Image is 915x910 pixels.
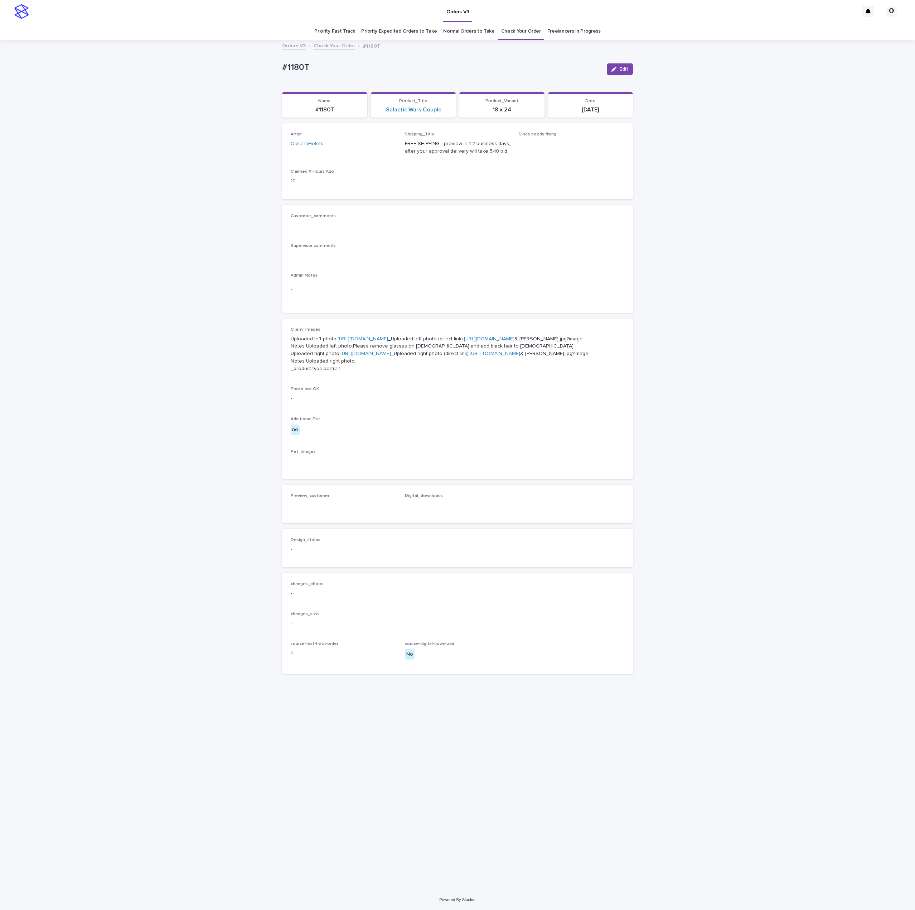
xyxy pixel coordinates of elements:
p: - [291,286,624,293]
span: Additional Pet [291,417,320,421]
span: Since needs fixing [519,132,556,136]
button: Edit [607,63,633,75]
span: Supervisor comments [291,244,336,248]
span: Digital_downloads [405,494,443,498]
p: 18 x 24 [464,106,540,113]
span: Customer_comments [291,214,336,218]
p: - [291,590,624,597]
a: Orders V3 [282,41,306,49]
span: Date [585,99,596,103]
div: No [405,649,415,660]
a: [URL][DOMAIN_NAME] [464,336,514,341]
p: #1180T [282,62,601,73]
span: Artist [291,132,302,136]
span: changes_size [291,612,319,616]
span: Shipping_Title [405,132,435,136]
a: [URL][DOMAIN_NAME] [338,336,388,341]
span: Preview_customer [291,494,329,498]
a: Powered By Stacker [439,897,475,902]
span: Edit [619,67,628,72]
span: source-fast-track-order [291,642,338,646]
a: Galactic Wars Couple [385,106,441,113]
p: 10 [291,177,396,185]
a: Freelancers in Progress [547,23,601,40]
a: [URL][DOMAIN_NAME] [340,351,391,356]
div: no [291,425,300,435]
span: Name [318,99,331,103]
a: Priority Fast Track [314,23,355,40]
a: Check Your Order [314,41,355,49]
span: Client_Images [291,327,320,332]
p: - [291,546,396,553]
p: - [291,501,396,509]
span: Design_status [291,538,320,542]
a: Normal Orders to Take [443,23,495,40]
span: changes_photo [291,582,323,586]
p: FREE SHIPPING - preview in 1-2 business days, after your approval delivery will take 5-10 b.d. [405,140,510,155]
p: [DATE] [552,106,629,113]
a: Check Your Order [501,23,541,40]
a: Priority Expedited Orders to Take [361,23,437,40]
span: Admin Notes [291,273,318,278]
a: OksanaHolets [291,140,323,148]
span: Claimed X Hours Ago [291,169,334,174]
p: - [291,457,624,465]
a: [URL][DOMAIN_NAME] [470,351,520,356]
span: Product_Variant [485,99,518,103]
span: source-digital-download [405,642,454,646]
p: - [519,140,624,148]
p: #1180T [363,42,380,49]
p: - [405,501,510,509]
span: Pet_Images [291,450,316,454]
p: Uploaded left photo: _Uploaded left photo (direct link): & [PERSON_NAME].jpg?image Notes Uploaded... [291,335,624,373]
p: #1180T [286,106,363,113]
span: Photo not OK [291,387,319,391]
p: - [291,221,624,229]
span: Product_Title [399,99,427,103]
img: stacker-logo-s-only.png [14,4,29,19]
p: - [291,619,624,627]
div: О [886,6,897,17]
p: - [291,251,624,259]
p: - [291,395,624,402]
